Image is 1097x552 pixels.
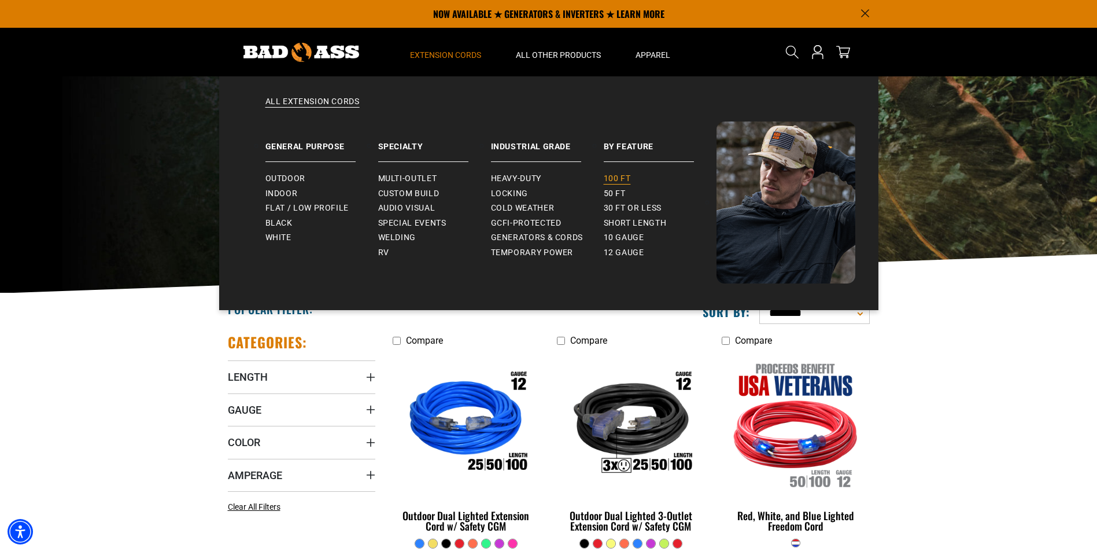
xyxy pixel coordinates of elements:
img: Outdoor Dual Lighted 3-Outlet Extension Cord w/ Safety CGM [558,358,704,491]
span: 100 ft [604,174,631,184]
div: Outdoor Dual Lighted 3-Outlet Extension Cord w/ Safety CGM [557,510,704,531]
a: 100 ft [604,171,716,186]
span: Clear All Filters [228,502,280,511]
span: 12 gauge [604,248,644,258]
a: Temporary Power [491,245,604,260]
a: Welding [378,230,491,245]
a: Multi-Outlet [378,171,491,186]
summary: Gauge [228,393,375,426]
span: Cold Weather [491,203,555,214]
span: Special Events [378,218,446,229]
span: Temporary Power [491,248,574,258]
a: Clear All Filters [228,501,285,513]
a: Specialty [378,122,491,162]
a: Indoor [265,186,378,201]
span: Black [265,218,293,229]
a: Outdoor [265,171,378,186]
h2: Categories: [228,333,308,351]
span: 30 ft or less [604,203,662,214]
a: Audio Visual [378,201,491,216]
a: General Purpose [265,122,378,162]
span: 50 ft [604,189,626,199]
summary: Extension Cords [393,28,498,76]
span: White [265,233,291,243]
span: Custom Build [378,189,439,199]
summary: Length [228,360,375,393]
summary: Amperage [228,459,375,491]
span: Outdoor [265,174,305,184]
a: Heavy-Duty [491,171,604,186]
div: Accessibility Menu [8,519,33,544]
a: Generators & Cords [491,230,604,245]
a: GCFI-Protected [491,216,604,231]
a: 30 ft or less [604,201,716,216]
a: Industrial Grade [491,122,604,162]
span: RV [378,248,389,258]
span: Audio Visual [378,203,435,214]
img: Bad Ass Extension Cords [716,122,855,284]
span: Flat / Low Profile [265,203,349,214]
span: GCFI-Protected [491,218,562,229]
span: Welding [378,233,416,243]
a: RV [378,245,491,260]
label: Sort by: [703,304,750,319]
a: Red, White, and Blue Lighted Freedom Cord Red, White, and Blue Lighted Freedom Cord [722,352,869,538]
span: Heavy-Duty [491,174,541,184]
a: Custom Build [378,186,491,201]
span: Compare [406,335,443,346]
summary: Color [228,426,375,458]
span: Apparel [636,50,670,60]
span: Multi-Outlet [378,174,437,184]
a: 12 gauge [604,245,716,260]
a: Locking [491,186,604,201]
a: Black [265,216,378,231]
span: Short Length [604,218,667,229]
a: All Extension Cords [242,96,855,122]
a: Open this option [808,28,827,76]
div: Red, White, and Blue Lighted Freedom Cord [722,510,869,531]
span: Compare [570,335,607,346]
span: Length [228,370,268,384]
span: Color [228,436,260,449]
a: Cold Weather [491,201,604,216]
span: 10 gauge [604,233,644,243]
img: Bad Ass Extension Cords [243,43,359,62]
img: Red, White, and Blue Lighted Freedom Cord [723,358,869,491]
div: Outdoor Dual Lighted Extension Cord w/ Safety CGM [393,510,540,531]
span: All Other Products [516,50,601,60]
h2: Popular Filter: [228,301,313,317]
a: Flat / Low Profile [265,201,378,216]
span: Generators & Cords [491,233,583,243]
a: White [265,230,378,245]
a: Special Events [378,216,491,231]
span: Compare [735,335,772,346]
span: Indoor [265,189,298,199]
a: cart [834,45,852,59]
span: Amperage [228,469,282,482]
a: Outdoor Dual Lighted Extension Cord w/ Safety CGM Outdoor Dual Lighted Extension Cord w/ Safety CGM [393,352,540,538]
a: Outdoor Dual Lighted 3-Outlet Extension Cord w/ Safety CGM Outdoor Dual Lighted 3-Outlet Extensio... [557,352,704,538]
span: Locking [491,189,528,199]
summary: Search [783,43,801,61]
a: 10 gauge [604,230,716,245]
img: Outdoor Dual Lighted Extension Cord w/ Safety CGM [393,358,539,491]
a: By Feature [604,122,716,162]
a: Short Length [604,216,716,231]
span: Gauge [228,403,261,417]
a: 50 ft [604,186,716,201]
summary: All Other Products [498,28,618,76]
span: Extension Cords [410,50,481,60]
summary: Apparel [618,28,688,76]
